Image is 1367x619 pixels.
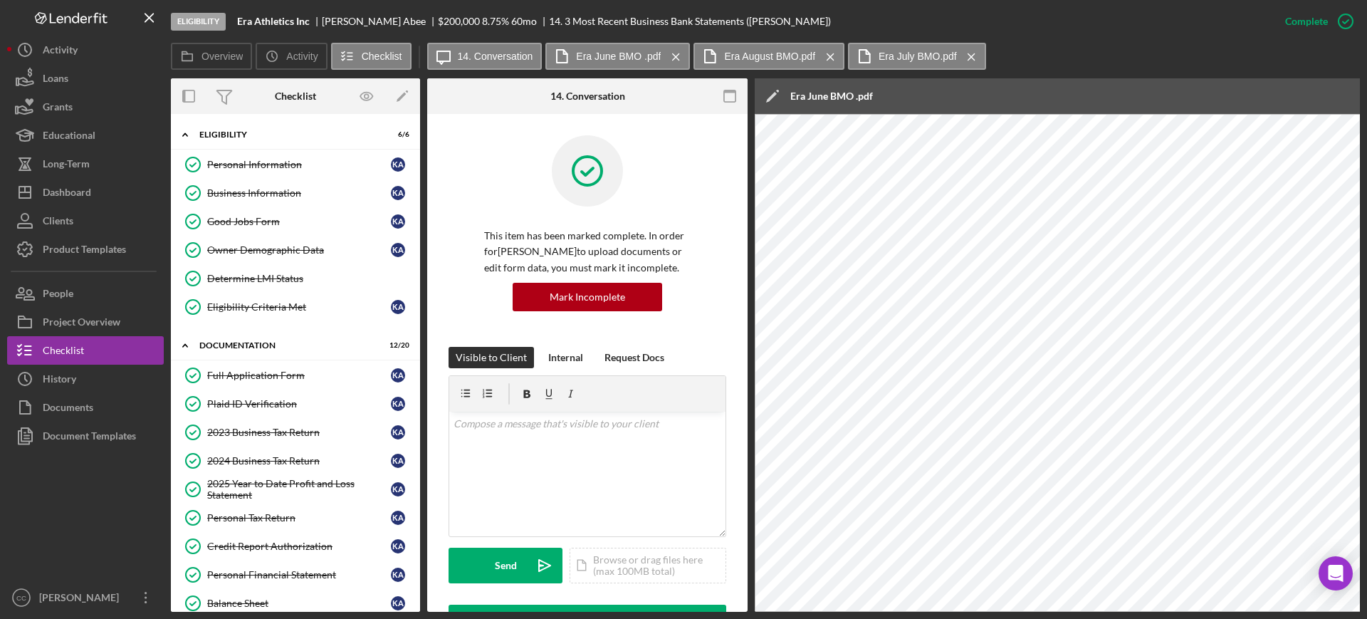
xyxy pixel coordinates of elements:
[43,93,73,125] div: Grants
[848,43,986,70] button: Era July BMO.pdf
[43,393,93,425] div: Documents
[207,187,391,199] div: Business Information
[391,425,405,439] div: K A
[322,16,438,27] div: [PERSON_NAME] Abee
[7,365,164,393] button: History
[43,336,84,368] div: Checklist
[207,598,391,609] div: Balance Sheet
[207,569,391,581] div: Personal Financial Statement
[178,361,413,390] a: Full Application FormKA
[7,207,164,235] button: Clients
[331,43,412,70] button: Checklist
[513,283,662,311] button: Mark Incomplete
[549,16,831,27] div: 14. 3 Most Recent Business Bank Statements ([PERSON_NAME])
[597,347,671,368] button: Request Docs
[7,178,164,207] button: Dashboard
[484,228,691,276] p: This item has been marked complete. In order for [PERSON_NAME] to upload documents or edit form d...
[391,539,405,553] div: K A
[7,279,164,308] button: People
[199,130,374,139] div: Eligibility
[171,13,226,31] div: Eligibility
[541,347,590,368] button: Internal
[171,43,252,70] button: Overview
[43,178,91,210] div: Dashboard
[237,16,310,27] b: Era Athletics Inc
[43,422,136,454] div: Document Templates
[548,347,583,368] div: Internal
[16,594,26,602] text: CC
[7,422,164,450] a: Document Templates
[43,64,68,96] div: Loans
[178,589,413,618] a: Balance SheetKA
[7,93,164,121] button: Grants
[550,90,625,102] div: 14. Conversation
[7,121,164,150] button: Educational
[199,341,374,350] div: Documentation
[7,64,164,93] a: Loans
[391,568,405,582] div: K A
[43,279,73,311] div: People
[207,455,391,467] div: 2024 Business Tax Return
[201,51,243,62] label: Overview
[43,308,120,340] div: Project Overview
[207,398,391,410] div: Plaid ID Verification
[178,207,413,236] a: Good Jobs FormKA
[178,150,413,179] a: Personal InformationKA
[7,150,164,178] button: Long-Term
[36,583,128,615] div: [PERSON_NAME]
[693,43,844,70] button: Era August BMO.pdf
[207,541,391,552] div: Credit Report Authorization
[178,293,413,321] a: Eligibility Criteria MetKA
[207,478,391,501] div: 2025 Year to Date Profit and Loss Statement
[1271,7,1360,36] button: Complete
[449,548,562,583] button: Send
[7,36,164,64] button: Activity
[207,370,391,381] div: Full Application Form
[207,159,391,170] div: Personal Information
[275,90,316,102] div: Checklist
[178,532,413,561] a: Credit Report AuthorizationKA
[7,235,164,264] button: Product Templates
[449,347,534,368] button: Visible to Client
[7,393,164,422] a: Documents
[256,43,327,70] button: Activity
[43,207,73,239] div: Clients
[456,347,527,368] div: Visible to Client
[495,548,517,583] div: Send
[391,596,405,610] div: K A
[207,301,391,313] div: Eligibility Criteria Met
[391,368,405,383] div: K A
[384,130,409,139] div: 6 / 6
[545,43,690,70] button: Era June BMO .pdf
[391,214,405,229] div: K A
[391,397,405,411] div: K A
[207,427,391,438] div: 2023 Business Tax Return
[724,51,815,62] label: Era August BMO.pdf
[178,561,413,589] a: Personal Financial StatementKA
[391,243,405,257] div: K A
[879,51,957,62] label: Era July BMO.pdf
[178,447,413,475] a: 2024 Business Tax ReturnKA
[43,365,76,397] div: History
[391,482,405,496] div: K A
[7,308,164,336] button: Project Overview
[427,43,543,70] button: 14. Conversation
[43,150,90,182] div: Long-Term
[362,51,402,62] label: Checklist
[790,90,873,102] div: Era June BMO .pdf
[550,283,625,311] div: Mark Incomplete
[7,336,164,365] button: Checklist
[178,236,413,264] a: Owner Demographic DataKA
[207,512,391,524] div: Personal Tax Return
[286,51,318,62] label: Activity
